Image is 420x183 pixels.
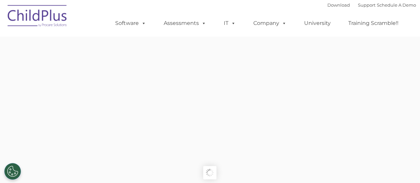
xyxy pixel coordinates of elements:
a: Schedule A Demo [377,2,416,8]
button: Cookies Settings [4,163,21,180]
a: Assessments [157,17,213,30]
a: University [297,17,337,30]
a: Download [327,2,350,8]
a: Company [247,17,293,30]
a: Software [109,17,153,30]
a: Support [358,2,376,8]
a: Training Scramble!! [342,17,405,30]
img: ChildPlus by Procare Solutions [4,0,71,34]
font: | [327,2,416,8]
a: IT [217,17,242,30]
